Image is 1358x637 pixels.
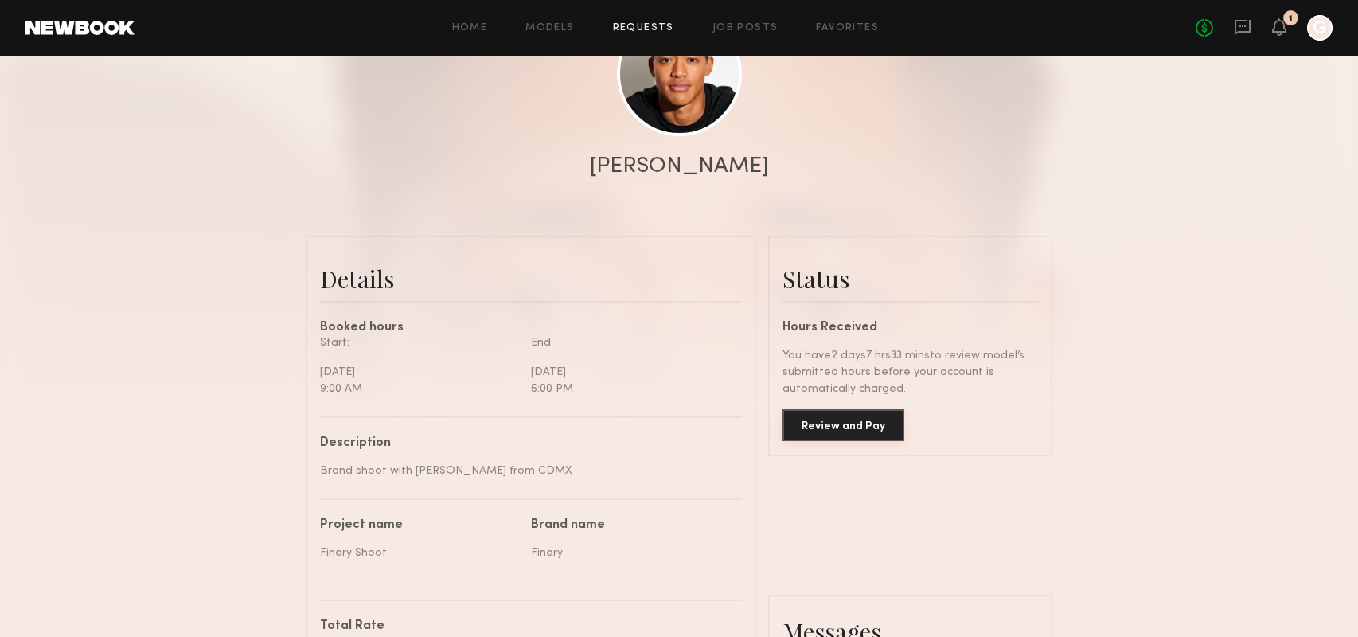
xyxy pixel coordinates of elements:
[320,519,519,532] div: Project name
[1289,14,1293,23] div: 1
[782,322,1038,334] div: Hours Received
[782,347,1038,397] div: You have 2 days 7 hrs 33 mins to review model’s submitted hours before your account is automatica...
[320,437,730,450] div: Description
[1307,15,1333,41] a: G
[531,381,730,397] div: 5:00 PM
[320,322,742,334] div: Booked hours
[320,364,519,381] div: [DATE]
[613,23,674,33] a: Requests
[320,381,519,397] div: 9:00 AM
[531,519,730,532] div: Brand name
[452,23,488,33] a: Home
[712,23,779,33] a: Job Posts
[320,263,742,295] div: Details
[320,620,730,633] div: Total Rate
[782,409,904,441] button: Review and Pay
[531,334,730,351] div: End:
[320,334,519,351] div: Start:
[525,23,574,33] a: Models
[531,545,730,561] div: Finery
[782,263,1038,295] div: Status
[531,364,730,381] div: [DATE]
[590,155,769,178] div: [PERSON_NAME]
[816,23,879,33] a: Favorites
[320,463,730,479] div: Brand shoot with [PERSON_NAME] from CDMX
[320,545,519,561] div: Finery Shoot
